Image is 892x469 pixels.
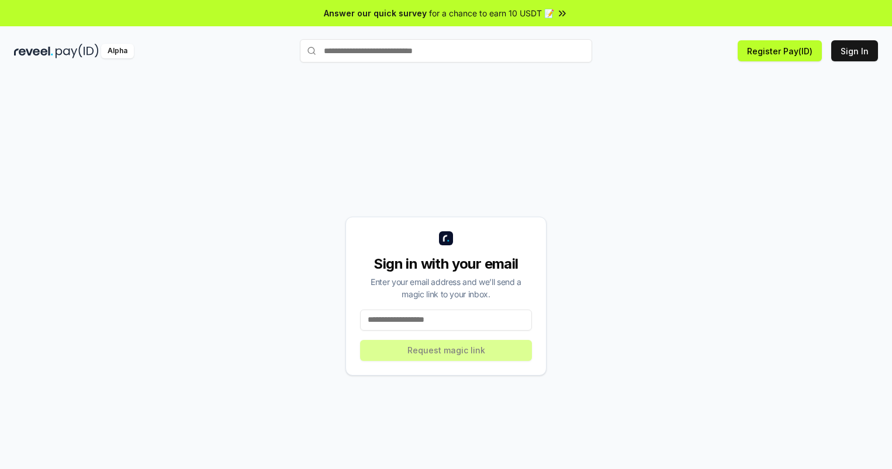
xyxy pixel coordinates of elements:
img: logo_small [439,231,453,245]
button: Sign In [831,40,878,61]
div: Enter your email address and we’ll send a magic link to your inbox. [360,276,532,300]
div: Sign in with your email [360,255,532,273]
button: Register Pay(ID) [738,40,822,61]
span: for a chance to earn 10 USDT 📝 [429,7,554,19]
span: Answer our quick survey [324,7,427,19]
img: reveel_dark [14,44,53,58]
img: pay_id [56,44,99,58]
div: Alpha [101,44,134,58]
